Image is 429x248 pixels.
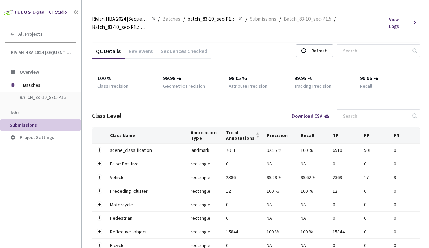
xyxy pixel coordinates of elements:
[394,146,417,154] div: 0
[226,160,261,167] div: 0
[333,160,358,167] div: 0
[267,187,295,195] div: 100 %
[311,45,328,57] div: Refresh
[110,201,185,208] div: Motorcycle
[110,174,185,181] div: Vehicle
[301,187,327,195] div: 100 %
[364,174,388,181] div: 17
[226,130,254,141] span: Total Annotations
[339,110,411,122] input: Search
[364,228,388,235] div: 0
[97,83,128,89] div: Class Precision
[92,15,147,23] span: Rivian HBA 2024 [Sequential]
[389,16,410,30] span: View Logs
[333,228,358,235] div: 15844
[364,214,388,222] div: 0
[191,160,221,167] div: rectangle
[394,201,417,208] div: 0
[97,161,102,166] button: Expand row
[364,201,388,208] div: 0
[97,175,102,180] button: Expand row
[267,214,295,222] div: NA
[279,15,281,23] li: /
[97,215,102,221] button: Expand row
[191,228,221,235] div: rectangle
[110,228,185,235] div: Reflective_object
[23,78,70,92] span: Batches
[110,160,185,167] div: False Positive
[97,74,152,83] div: 100 %
[188,15,235,23] span: batch_83-10_sec-P1.5
[191,174,221,181] div: rectangle
[191,201,221,208] div: rectangle
[284,15,331,23] span: Batch_83-10_sec-P1.5
[97,147,102,153] button: Expand row
[294,74,349,83] div: 99.95 %
[360,74,415,83] div: 99.96 %
[226,228,261,235] div: 15844
[97,202,102,207] button: Expand row
[333,201,358,208] div: 0
[191,187,221,195] div: rectangle
[107,127,188,144] th: Class Name
[249,15,278,22] a: Submissions
[226,174,261,181] div: 2386
[183,15,185,23] li: /
[301,160,327,167] div: NA
[11,50,72,55] span: Rivian HBA 2024 [Sequential]
[294,83,331,89] div: Tracking Precision
[92,48,125,59] div: QC Details
[267,201,295,208] div: NA
[20,94,70,100] span: batch_83-10_sec-P1.5
[191,146,221,154] div: landmark
[163,83,205,89] div: Geometric Precision
[394,187,417,195] div: 0
[394,174,417,181] div: 9
[282,15,333,22] a: Batch_83-10_sec-P1.5
[97,188,102,194] button: Expand row
[264,127,298,144] th: Precision
[394,214,417,222] div: 0
[226,187,261,195] div: 12
[301,146,327,154] div: 100 %
[301,201,327,208] div: NA
[110,214,185,222] div: Pedestrian
[110,146,185,154] div: scene_classification
[361,127,391,144] th: FP
[158,15,160,23] li: /
[267,228,295,235] div: 100 %
[10,122,37,128] span: Submissions
[157,48,211,59] div: Sequences Checked
[20,69,39,75] span: Overview
[163,74,218,83] div: 99.98 %
[364,160,388,167] div: 0
[10,110,20,116] span: Jobs
[267,160,295,167] div: NA
[226,214,261,222] div: 0
[333,214,358,222] div: 0
[301,214,327,222] div: NA
[330,127,361,144] th: TP
[110,187,185,195] div: Preceding_cluster
[229,74,284,83] div: 98.05 %
[333,174,358,181] div: 2369
[92,23,147,31] span: Batch_83-10_sec-P1.5 QC - [DATE]
[267,146,295,154] div: 92.85 %
[97,229,102,234] button: Expand row
[360,83,372,89] div: Recall
[226,146,261,154] div: 7011
[333,146,358,154] div: 6510
[339,45,411,57] input: Search
[188,127,224,144] th: Annotation Type
[191,214,221,222] div: rectangle
[162,15,180,23] span: Batches
[267,174,295,181] div: 99.29 %
[125,48,157,59] div: Reviewers
[298,127,330,144] th: Recall
[301,174,327,181] div: 99.62 %
[292,113,330,118] div: Download CSV
[92,111,122,120] div: Class Level
[364,146,388,154] div: 501
[223,127,264,144] th: Total Annotations
[161,15,182,22] a: Batches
